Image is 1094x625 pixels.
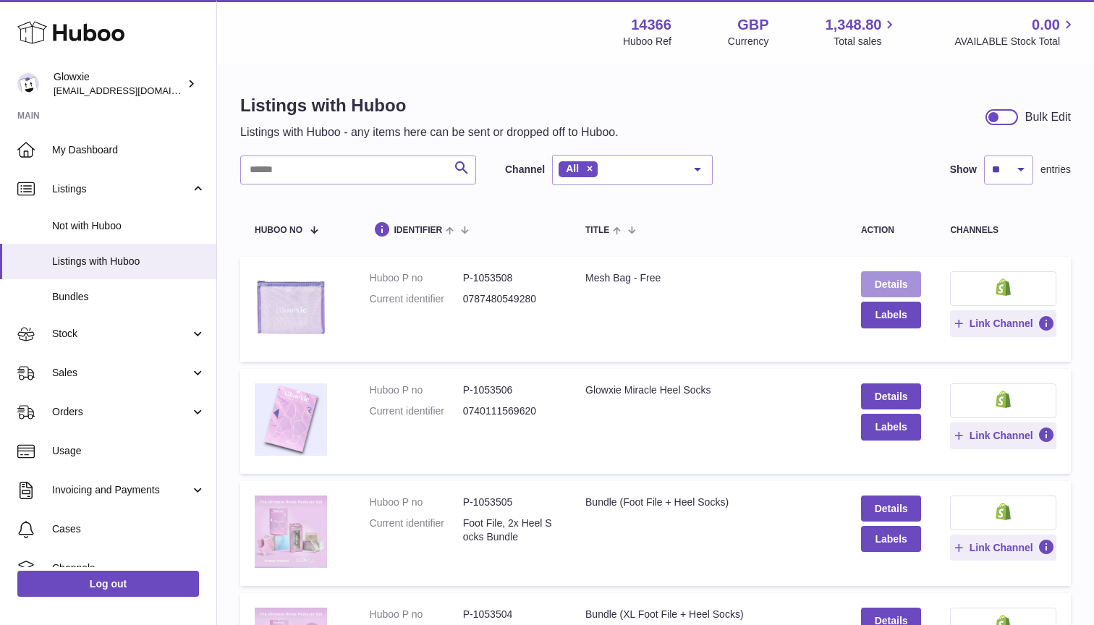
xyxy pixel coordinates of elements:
[52,444,205,458] span: Usage
[52,290,205,304] span: Bundles
[394,226,443,235] span: identifier
[585,496,832,509] div: Bundle (Foot File + Heel Socks)
[463,496,556,509] dd: P-1053505
[950,422,1056,448] button: Link Channel
[463,383,556,397] dd: P-1053506
[996,279,1011,296] img: shopify-small.png
[861,414,922,440] button: Labels
[861,226,922,235] div: action
[463,292,556,306] dd: 0787480549280
[826,15,882,35] span: 1,348.80
[52,405,190,419] span: Orders
[255,271,327,344] img: Mesh Bag - Free
[954,35,1077,48] span: AVAILABLE Stock Total
[255,226,302,235] span: Huboo no
[255,383,327,456] img: Glowxie Miracle Heel Socks
[17,73,39,95] img: suraj@glowxie.com
[631,15,671,35] strong: 14366
[463,404,556,418] dd: 0740111569620
[370,496,463,509] dt: Huboo P no
[463,516,556,544] dd: Foot File, 2x Heel Socks Bundle
[585,383,832,397] div: Glowxie Miracle Heel Socks
[52,366,190,380] span: Sales
[370,292,463,306] dt: Current identifier
[950,535,1056,561] button: Link Channel
[17,571,199,597] a: Log out
[52,255,205,268] span: Listings with Huboo
[370,516,463,544] dt: Current identifier
[255,496,327,568] img: Bundle (Foot File + Heel Socks)
[52,327,190,341] span: Stock
[954,15,1077,48] a: 0.00 AVAILABLE Stock Total
[505,163,545,177] label: Channel
[728,35,769,48] div: Currency
[370,271,463,285] dt: Huboo P no
[737,15,768,35] strong: GBP
[585,271,832,285] div: Mesh Bag - Free
[950,163,977,177] label: Show
[52,182,190,196] span: Listings
[370,383,463,397] dt: Huboo P no
[996,391,1011,408] img: shopify-small.png
[52,219,205,233] span: Not with Huboo
[54,70,184,98] div: Glowxie
[463,271,556,285] dd: P-1053508
[52,522,205,536] span: Cases
[240,124,619,140] p: Listings with Huboo - any items here can be sent or dropped off to Huboo.
[52,561,205,575] span: Channels
[1040,163,1071,177] span: entries
[970,429,1033,442] span: Link Channel
[970,317,1033,330] span: Link Channel
[370,404,463,418] dt: Current identifier
[861,271,922,297] a: Details
[826,15,899,48] a: 1,348.80 Total sales
[861,302,922,328] button: Labels
[623,35,671,48] div: Huboo Ref
[566,163,579,174] span: All
[861,496,922,522] a: Details
[950,310,1056,336] button: Link Channel
[585,226,609,235] span: title
[834,35,898,48] span: Total sales
[54,85,213,96] span: [EMAIL_ADDRESS][DOMAIN_NAME]
[950,226,1056,235] div: channels
[240,94,619,117] h1: Listings with Huboo
[1025,109,1071,125] div: Bulk Edit
[970,541,1033,554] span: Link Channel
[463,608,556,621] dd: P-1053504
[996,503,1011,520] img: shopify-small.png
[52,143,205,157] span: My Dashboard
[1032,15,1060,35] span: 0.00
[585,608,832,621] div: Bundle (XL Foot File + Heel Socks)
[52,483,190,497] span: Invoicing and Payments
[861,383,922,409] a: Details
[370,608,463,621] dt: Huboo P no
[861,526,922,552] button: Labels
